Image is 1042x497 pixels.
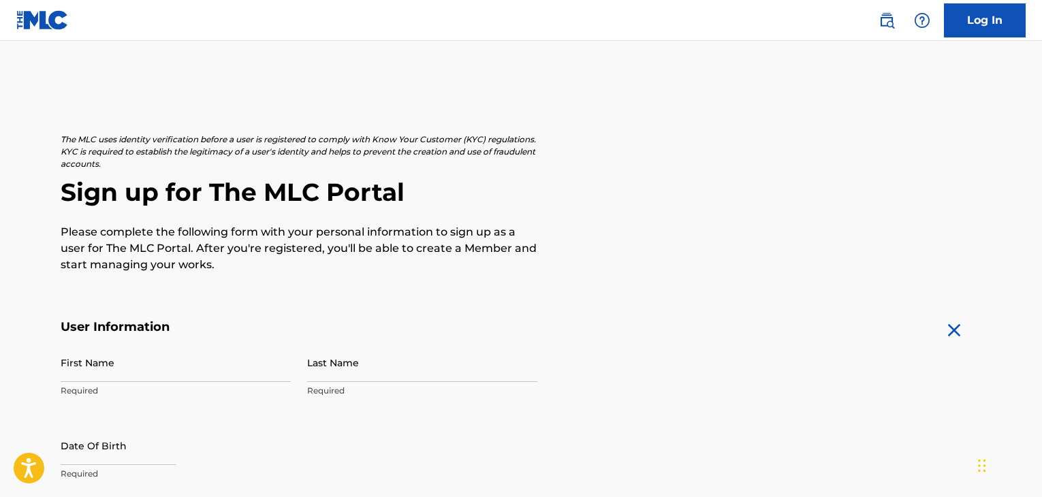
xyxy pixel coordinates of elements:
[16,10,69,30] img: MLC Logo
[61,385,291,397] p: Required
[61,224,537,273] p: Please complete the following form with your personal information to sign up as a user for The ML...
[61,319,537,335] h5: User Information
[914,12,930,29] img: help
[978,445,986,486] div: Drag
[909,7,936,34] div: Help
[879,12,895,29] img: search
[944,3,1026,37] a: Log In
[61,177,981,208] h2: Sign up for The MLC Portal
[873,7,900,34] a: Public Search
[307,385,537,397] p: Required
[943,319,965,341] img: close
[61,468,291,480] p: Required
[61,133,537,170] p: The MLC uses identity verification before a user is registered to comply with Know Your Customer ...
[974,432,1042,497] iframe: Chat Widget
